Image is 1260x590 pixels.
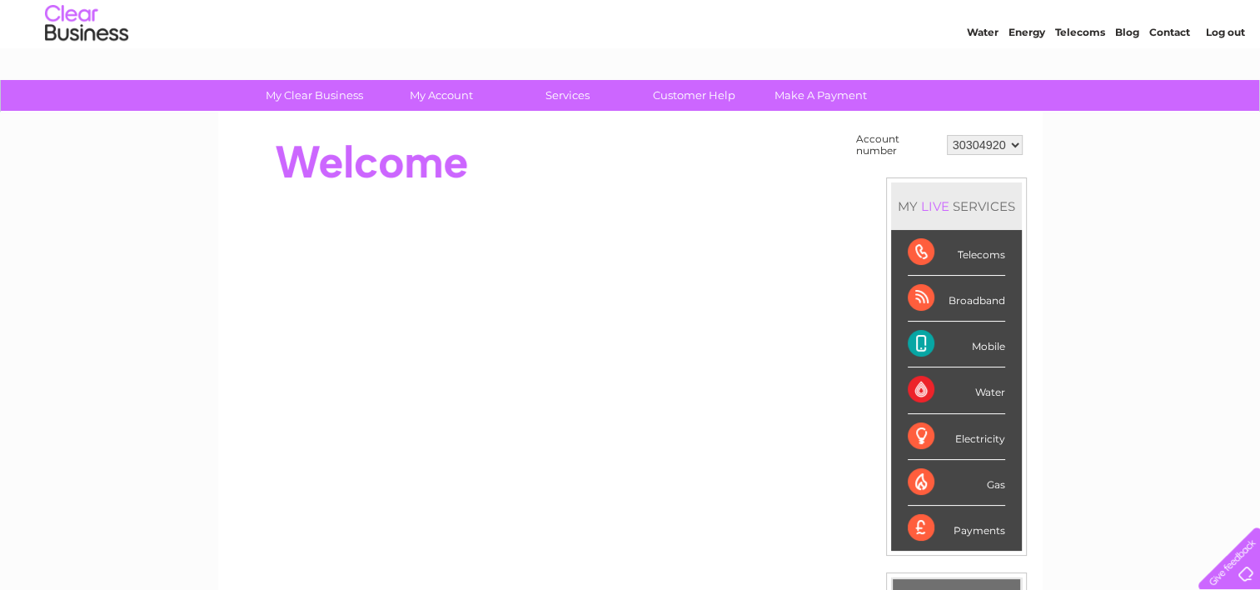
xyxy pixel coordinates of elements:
[946,8,1061,29] a: 0333 014 3131
[908,230,1005,276] div: Telecoms
[44,43,129,94] img: logo.png
[1205,71,1244,83] a: Log out
[918,198,953,214] div: LIVE
[625,80,763,111] a: Customer Help
[967,71,999,83] a: Water
[1115,71,1139,83] a: Blog
[1149,71,1190,83] a: Contact
[852,129,943,161] td: Account number
[908,414,1005,460] div: Electricity
[908,506,1005,551] div: Payments
[499,80,636,111] a: Services
[1055,71,1105,83] a: Telecoms
[908,276,1005,322] div: Broadband
[908,460,1005,506] div: Gas
[891,182,1022,230] div: MY SERVICES
[246,80,383,111] a: My Clear Business
[1008,71,1045,83] a: Energy
[908,322,1005,367] div: Mobile
[372,80,510,111] a: My Account
[752,80,889,111] a: Make A Payment
[237,9,1024,81] div: Clear Business is a trading name of Verastar Limited (registered in [GEOGRAPHIC_DATA] No. 3667643...
[908,367,1005,413] div: Water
